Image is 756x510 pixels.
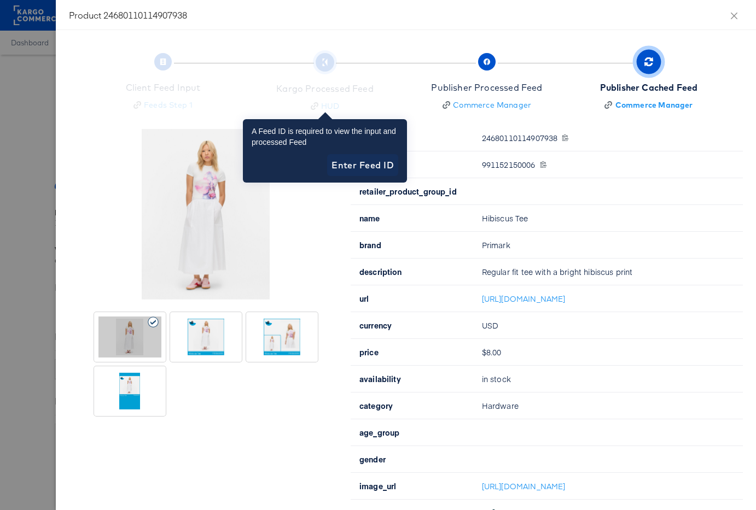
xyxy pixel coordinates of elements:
[473,366,743,392] td: in stock
[252,126,398,148] div: A Feed ID is required to view the input and processed Feed
[359,480,396,491] b: image_url
[431,99,542,110] a: Commerce Manager
[482,133,730,142] div: 24680110114907938
[69,9,743,21] div: Product 24680110114907938
[359,266,402,277] b: description
[359,373,401,384] b: availability
[482,293,566,304] a: [URL][DOMAIN_NAME]
[431,81,542,94] div: Publisher Processed Feed
[453,99,531,110] div: Commerce Manager
[482,480,566,491] a: [URL][DOMAIN_NAME]
[473,259,743,285] td: Regular fit tee with a bright hibiscus print
[327,154,398,176] button: Enter Feed ID
[473,312,743,339] td: USD
[473,339,743,366] td: $8.00
[600,99,698,110] a: Commerce Manager
[600,81,698,94] div: Publisher Cached Feed
[359,427,399,438] b: age_group
[482,160,730,169] div: 991152150006
[359,347,379,357] b: price
[402,43,572,124] button: Publisher Processed FeedCommerce Manager
[359,293,369,304] b: url
[730,11,738,20] span: close
[615,99,693,110] div: Commerce Manager
[359,239,381,250] b: brand
[473,205,743,232] td: Hibiscus Tee
[359,320,392,331] b: currency
[563,43,734,124] button: Publisher Cached FeedCommerce Manager
[332,157,394,173] span: Enter Feed ID
[473,232,743,259] td: Primark
[473,392,743,419] td: Hardware
[359,186,457,197] b: retailer_product_group_id
[359,213,380,224] b: name
[359,400,393,411] b: category
[359,454,386,465] b: gender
